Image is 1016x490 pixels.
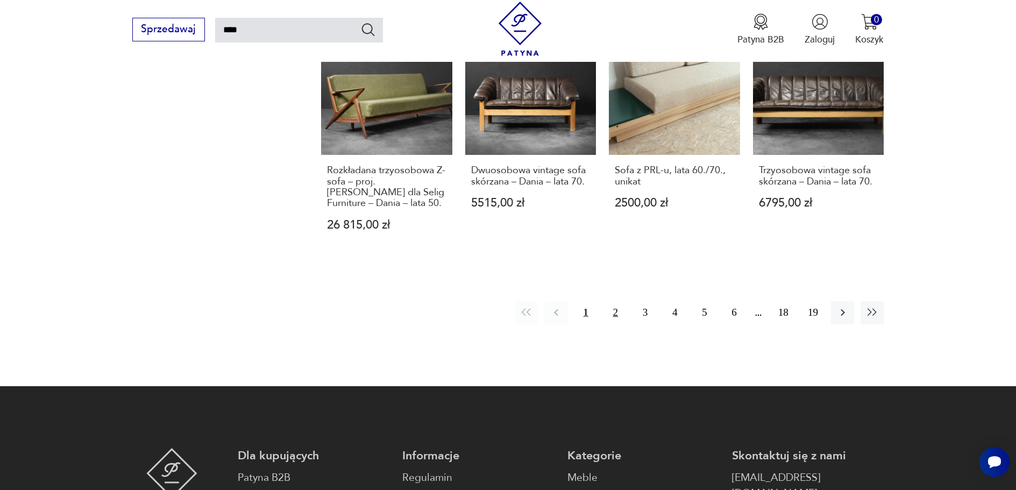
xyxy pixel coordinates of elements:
[732,448,884,464] p: Skontaktuj się z nami
[574,301,598,324] button: 1
[360,22,376,37] button: Szukaj
[493,2,548,56] img: Patyna - sklep z meblami i dekoracjami vintage
[737,13,784,46] button: Patyna B2B
[321,24,452,255] a: Rozkładana trzyosobowa Z- sofa – proj. Poul Jensen dla Selig Furniture – Dania – lata 50.Rozkłada...
[752,13,769,30] img: Ikona medalu
[759,197,878,209] p: 6795,00 zł
[471,165,591,187] h3: Dwuosobowa vintage sofa skórzana – Dania – lata 70.
[132,26,205,34] a: Sprzedawaj
[567,470,719,486] a: Meble
[753,24,884,255] a: Trzyosobowa vintage sofa skórzana – Dania – lata 70.Trzyosobowa vintage sofa skórzana – Dania – l...
[609,24,740,255] a: Sofa z PRL-u, lata 60./70., unikatSofa z PRL-u, lata 60./70., unikat2500,00 zł
[693,301,716,324] button: 5
[855,13,884,46] button: 0Koszyk
[759,165,878,187] h3: Trzyosobowa vintage sofa skórzana – Dania – lata 70.
[402,448,554,464] p: Informacje
[855,33,884,46] p: Koszyk
[634,301,657,324] button: 3
[812,13,828,30] img: Ikonka użytkownika
[801,301,825,324] button: 19
[471,197,591,209] p: 5515,00 zł
[402,470,554,486] a: Regulamin
[238,448,389,464] p: Dla kupujących
[327,165,446,209] h3: Rozkładana trzyosobowa Z- sofa – proj. [PERSON_NAME] dla Selig Furniture – Dania – lata 50.
[567,448,719,464] p: Kategorie
[615,165,734,187] h3: Sofa z PRL-u, lata 60./70., unikat
[979,447,1010,477] iframe: Smartsupp widget button
[465,24,596,255] a: Dwuosobowa vintage sofa skórzana – Dania – lata 70.Dwuosobowa vintage sofa skórzana – Dania – lat...
[723,301,746,324] button: 6
[871,14,882,25] div: 0
[604,301,627,324] button: 2
[663,301,686,324] button: 4
[132,18,205,41] button: Sprzedawaj
[805,33,835,46] p: Zaloguj
[861,13,878,30] img: Ikona koszyka
[772,301,795,324] button: 18
[737,33,784,46] p: Patyna B2B
[615,197,734,209] p: 2500,00 zł
[327,219,446,231] p: 26 815,00 zł
[805,13,835,46] button: Zaloguj
[238,470,389,486] a: Patyna B2B
[737,13,784,46] a: Ikona medaluPatyna B2B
